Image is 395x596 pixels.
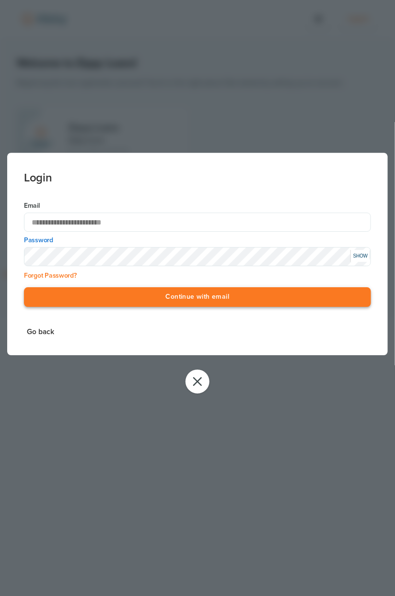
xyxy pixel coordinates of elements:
[24,153,371,184] h3: Login
[24,326,57,339] button: Go back
[350,250,370,262] div: SHOW
[24,247,371,267] input: Input Password
[24,213,371,232] input: Email Address
[24,236,371,246] label: Password
[24,288,371,307] button: Continue with email
[24,202,371,211] label: Email
[24,272,77,280] a: Forgot Password?
[186,370,209,394] button: Close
